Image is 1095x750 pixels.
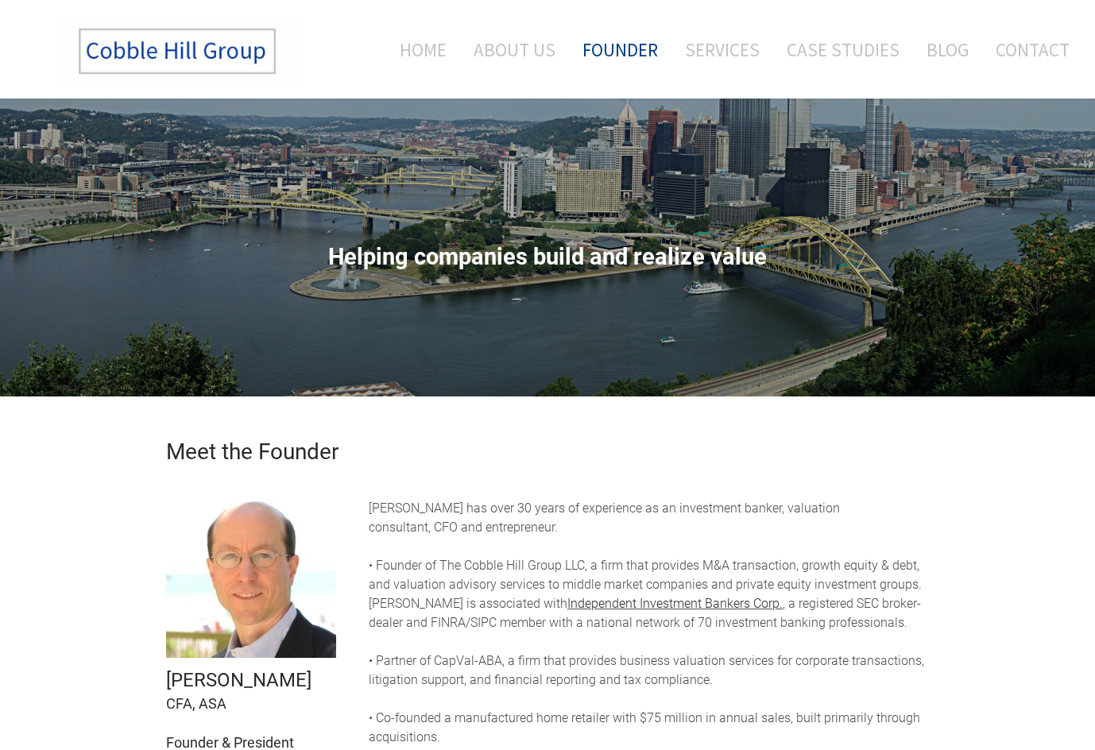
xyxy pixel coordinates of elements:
[775,17,911,83] a: Case Studies
[369,653,924,687] span: • Partner of CapVal-ABA, a firm that provides business valuation services for corporate transacti...
[915,17,981,83] a: Blog
[328,243,767,270] span: Helping companies build and realize value
[462,17,567,83] a: About Us
[984,17,1070,83] a: Contact
[369,558,922,592] span: • Founder of The Cobble Hill Group LLC, a firm that provides M&A transaction, growth equity & deb...
[166,488,336,658] img: Picture
[166,441,929,463] h2: Meet the Founder
[673,17,772,83] a: Services
[567,596,783,611] a: Independent Investment Bankers Corp.
[571,17,670,83] a: Founder
[166,669,311,691] font: [PERSON_NAME]
[376,17,459,83] a: Home
[166,695,226,712] font: CFA, ASA
[369,501,840,535] font: [PERSON_NAME] has over 30 years of experience as an investment banker, valuation consultant, CFO ...
[60,17,299,87] img: The Cobble Hill Group LLC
